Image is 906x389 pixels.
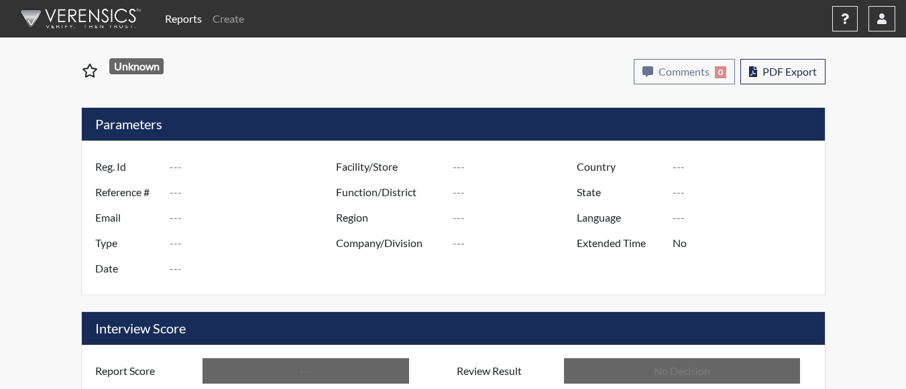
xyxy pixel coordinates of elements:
[453,205,580,230] input: ---
[85,154,170,179] label: Reg. Id
[85,179,170,205] label: Reference #
[82,108,825,141] h5: Parameters
[85,230,170,256] label: Type
[170,179,339,205] input: ---
[170,230,339,256] input: ---
[740,59,826,84] button: PDF Export
[673,205,821,230] input: ---
[567,154,673,179] label: Country
[109,58,164,74] span: Unknown
[673,230,821,256] input: ---
[85,358,203,384] label: Report Score
[762,65,817,78] span: PDF Export
[170,154,339,179] input: ---
[447,358,565,384] label: Review Result
[673,179,821,205] input: ---
[673,154,821,179] input: ---
[170,205,339,230] input: ---
[564,358,800,384] input: No Decision
[326,154,453,179] label: Facility/Store
[453,154,580,179] input: ---
[326,230,453,256] label: Company/Division
[326,205,453,230] label: Region
[567,230,673,256] label: Extended Time
[326,179,453,205] label: Function/District
[85,205,170,230] label: Email
[160,5,207,32] a: Reports
[203,358,409,384] input: ---
[85,256,170,281] label: Date
[82,312,825,345] h5: Interview Score
[567,179,673,205] label: State
[453,179,580,205] input: ---
[634,59,735,84] button: Comments0
[453,230,580,256] input: ---
[567,205,673,230] label: Language
[659,65,710,78] span: Comments
[715,66,726,78] span: 0
[170,256,339,281] input: ---
[207,5,249,32] a: Create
